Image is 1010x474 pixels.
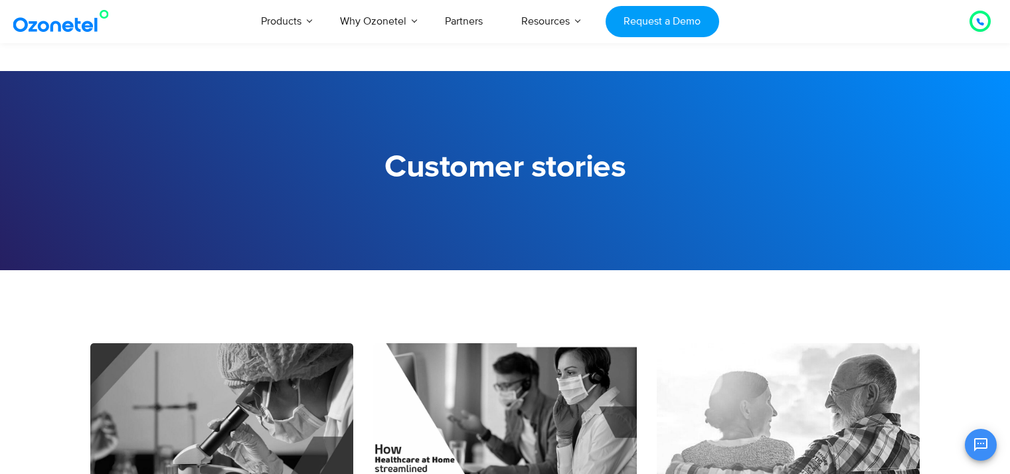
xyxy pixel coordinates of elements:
a: Request a Demo [606,6,719,37]
button: Open chat [965,429,997,461]
h1: Customer stories [90,149,920,186]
